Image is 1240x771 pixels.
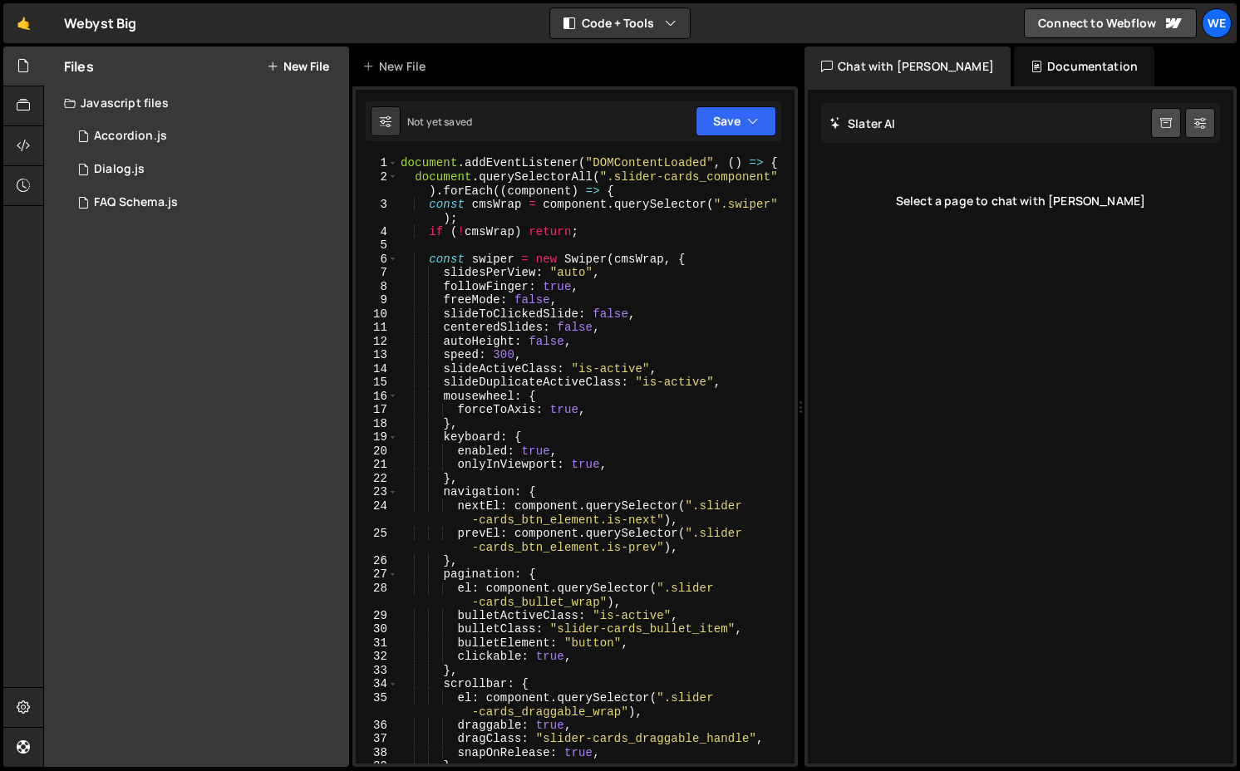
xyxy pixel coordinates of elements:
[356,499,398,527] div: 24
[356,458,398,472] div: 21
[356,335,398,349] div: 12
[356,567,398,582] div: 27
[356,582,398,609] div: 28
[356,362,398,376] div: 14
[356,609,398,623] div: 29
[356,307,398,322] div: 10
[356,280,398,294] div: 8
[829,115,896,131] h2: Slater AI
[94,195,178,210] div: FAQ Schema.js
[356,348,398,362] div: 13
[64,57,94,76] h2: Files
[64,186,349,219] div: 17149/47355.js
[94,162,145,177] div: Dialog.js
[356,390,398,404] div: 16
[550,8,690,38] button: Code + Tools
[356,719,398,733] div: 36
[356,321,398,335] div: 11
[1024,8,1197,38] a: Connect to Webflow
[64,153,349,186] div: 17149/47446.js
[356,677,398,691] div: 34
[356,376,398,390] div: 15
[1202,8,1232,38] a: We
[356,238,398,253] div: 5
[356,170,398,198] div: 2
[356,266,398,280] div: 7
[362,58,432,75] div: New File
[356,444,398,459] div: 20
[356,293,398,307] div: 9
[821,168,1220,234] div: Select a page to chat with [PERSON_NAME]
[64,120,349,153] div: 17149/47351.js
[407,115,472,129] div: Not yet saved
[356,527,398,554] div: 25
[356,746,398,760] div: 38
[356,430,398,444] div: 19
[356,225,398,239] div: 4
[356,650,398,664] div: 32
[94,129,167,144] div: Accordion.js
[356,417,398,431] div: 18
[3,3,44,43] a: 🤙
[44,86,349,120] div: Javascript files
[356,156,398,170] div: 1
[696,106,776,136] button: Save
[356,472,398,486] div: 22
[356,403,398,417] div: 17
[356,664,398,678] div: 33
[356,732,398,746] div: 37
[356,554,398,568] div: 26
[356,253,398,267] div: 6
[805,47,1011,86] div: Chat with [PERSON_NAME]
[356,485,398,499] div: 23
[1014,47,1154,86] div: Documentation
[267,60,329,73] button: New File
[356,198,398,225] div: 3
[64,13,137,33] div: Webyst Big
[356,622,398,636] div: 30
[356,691,398,719] div: 35
[356,636,398,651] div: 31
